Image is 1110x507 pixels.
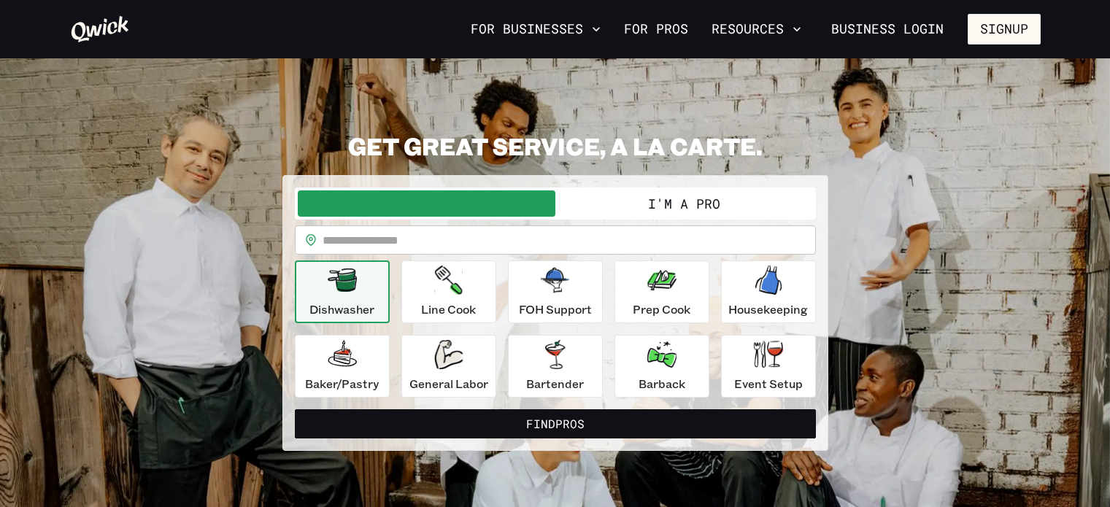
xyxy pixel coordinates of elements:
[401,260,496,323] button: Line Cook
[734,375,803,392] p: Event Setup
[465,17,606,42] button: For Businesses
[295,409,816,438] button: FindPros
[305,375,379,392] p: Baker/Pastry
[409,375,488,392] p: General Labor
[526,375,584,392] p: Bartender
[721,260,816,323] button: Housekeeping
[298,190,555,217] button: I'm a Business
[618,17,694,42] a: For Pros
[508,260,603,323] button: FOH Support
[819,14,956,44] a: Business Login
[295,260,390,323] button: Dishwasher
[706,17,807,42] button: Resources
[295,335,390,398] button: Baker/Pastry
[968,14,1041,44] button: Signup
[309,301,374,318] p: Dishwasher
[728,301,808,318] p: Housekeeping
[633,301,690,318] p: Prep Cook
[508,335,603,398] button: Bartender
[639,375,685,392] p: Barback
[614,260,709,323] button: Prep Cook
[614,335,709,398] button: Barback
[401,335,496,398] button: General Labor
[519,301,592,318] p: FOH Support
[421,301,476,318] p: Line Cook
[555,190,813,217] button: I'm a Pro
[721,335,816,398] button: Event Setup
[282,131,828,160] h2: GET GREAT SERVICE, A LA CARTE.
